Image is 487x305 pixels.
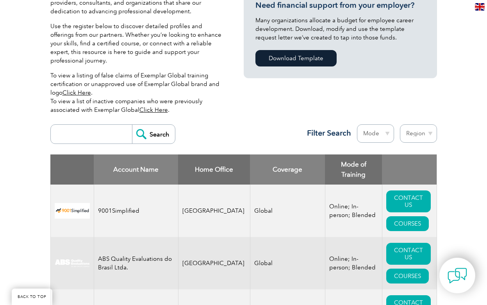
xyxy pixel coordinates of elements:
[250,154,325,185] th: Coverage: activate to sort column ascending
[255,0,425,10] h3: Need financial support from your employer?
[325,237,382,289] td: Online; In-person; Blended
[255,16,425,42] p: Many organizations allocate a budget for employee career development. Download, modify and use th...
[448,266,467,285] img: contact-chat.png
[94,154,178,185] th: Account Name: activate to sort column descending
[255,50,337,66] a: Download Template
[62,89,91,96] a: Click Here
[250,237,325,289] td: Global
[55,259,90,267] img: c92924ac-d9bc-ea11-a814-000d3a79823d-logo.jpg
[178,185,250,237] td: [GEOGRAPHIC_DATA]
[386,243,431,265] a: CONTACT US
[94,237,178,289] td: ABS Quality Evaluations do Brasil Ltda.
[12,289,52,305] a: BACK TO TOP
[178,237,250,289] td: [GEOGRAPHIC_DATA]
[325,185,382,237] td: Online; In-person; Blended
[178,154,250,185] th: Home Office: activate to sort column ascending
[386,216,429,231] a: COURSES
[55,203,90,219] img: 37c9c059-616f-eb11-a812-002248153038-logo.png
[382,154,437,185] th: : activate to sort column ascending
[386,190,431,212] a: CONTACT US
[132,125,175,144] input: Search
[50,22,225,65] p: Use the register below to discover detailed profiles and offerings from our partners. Whether you...
[139,106,168,113] a: Click Here
[50,71,225,114] p: To view a listing of false claims of Exemplar Global training certification or unapproved use of ...
[302,128,351,138] h3: Filter Search
[325,154,382,185] th: Mode of Training: activate to sort column ascending
[250,185,325,237] td: Global
[94,185,178,237] td: 9001Simplified
[386,269,429,283] a: COURSES
[475,3,485,11] img: en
